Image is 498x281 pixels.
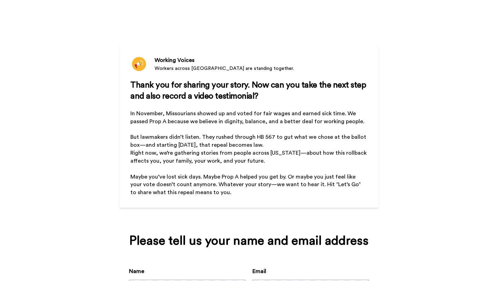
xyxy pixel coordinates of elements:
img: Workers across America are standing together. [130,55,148,73]
div: Workers across [GEOGRAPHIC_DATA] are standing together. [155,65,294,72]
label: Name [129,267,144,275]
label: Email [252,267,266,275]
span: Maybe you’ve lost sick days. Maybe Prop A helped you get by. Or maybe you just feel like your vot... [130,174,362,196]
div: Working Voices [155,56,294,64]
div: Please tell us your name and email address [129,234,369,248]
span: Thank you for sharing your story. Now can you take the next step and also record a video testimon... [130,81,368,100]
span: In November, Missourians showed up and voted for fair wages and earned sick time. We passed Prop ... [130,111,365,124]
span: Right now, we’re gathering stories from people across [US_STATE]—about how this rollback affects ... [130,150,368,164]
span: But lawmakers didn’t listen. They rushed through HB 567 to gut what we chose at the ballot box—an... [130,134,368,148]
